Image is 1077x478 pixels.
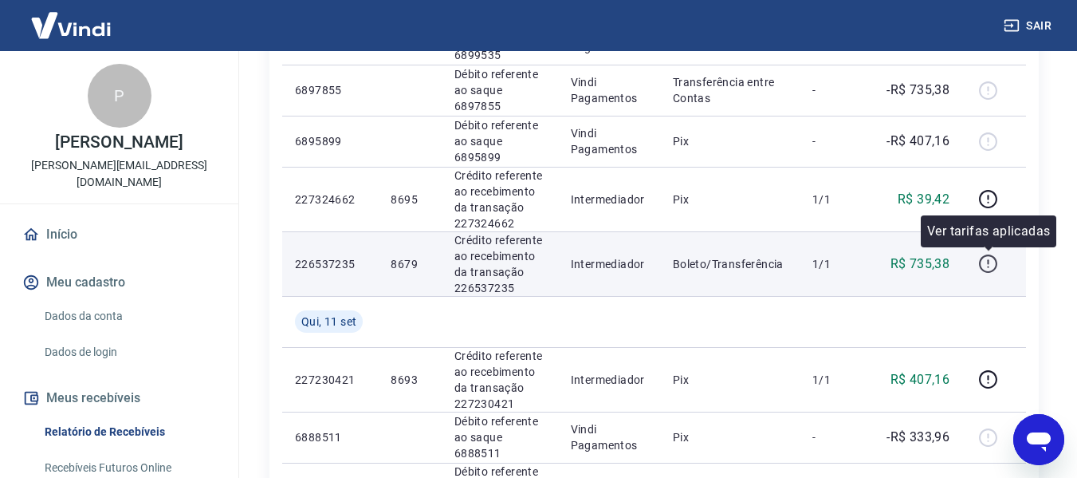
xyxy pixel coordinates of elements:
[295,192,365,207] p: 227324662
[890,255,950,274] p: R$ 735,38
[673,74,787,106] p: Transferência entre Contas
[812,372,859,388] p: 1/1
[38,416,219,448] a: Relatório de Recebíveis
[38,300,219,333] a: Dados da conta
[55,134,183,151] p: [PERSON_NAME]
[391,192,428,207] p: 8695
[13,157,226,191] p: [PERSON_NAME][EMAIL_ADDRESS][DOMAIN_NAME]
[898,190,949,209] p: R$ 39,42
[19,265,219,300] button: Meu cadastro
[571,74,647,106] p: Vindi Pagamentos
[571,372,647,388] p: Intermediador
[454,117,545,165] p: Débito referente ao saque 6895899
[673,256,787,272] p: Boleto/Transferência
[295,256,365,272] p: 226537235
[571,125,647,157] p: Vindi Pagamentos
[890,370,950,389] p: R$ 407,16
[38,336,219,369] a: Dados de login
[927,222,1050,241] p: Ver tarifas aplicadas
[673,192,787,207] p: Pix
[454,232,545,296] p: Crédito referente ao recebimento da transação 226537235
[886,81,949,100] p: -R$ 735,38
[812,429,859,445] p: -
[391,372,428,388] p: 8693
[454,413,545,461] p: Débito referente ao saque 6888511
[454,66,545,114] p: Débito referente ao saque 6897855
[886,428,949,447] p: -R$ 333,96
[673,372,787,388] p: Pix
[19,217,219,252] a: Início
[295,372,365,388] p: 227230421
[673,429,787,445] p: Pix
[454,168,545,231] p: Crédito referente ao recebimento da transação 227324662
[812,256,859,272] p: 1/1
[812,133,859,149] p: -
[571,421,647,453] p: Vindi Pagamentos
[454,348,545,412] p: Crédito referente ao recebimento da transação 227230421
[886,132,949,151] p: -R$ 407,16
[1013,414,1064,465] iframe: Botão para abrir a janela de mensagens
[571,192,647,207] p: Intermediador
[295,429,365,445] p: 6888511
[19,1,123,49] img: Vindi
[673,133,787,149] p: Pix
[391,256,428,272] p: 8679
[295,82,365,98] p: 6897855
[812,192,859,207] p: 1/1
[1000,11,1058,41] button: Sair
[295,133,365,149] p: 6895899
[812,82,859,98] p: -
[571,256,647,272] p: Intermediador
[19,381,219,416] button: Meus recebíveis
[301,314,356,330] span: Qui, 11 set
[88,64,151,128] div: P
